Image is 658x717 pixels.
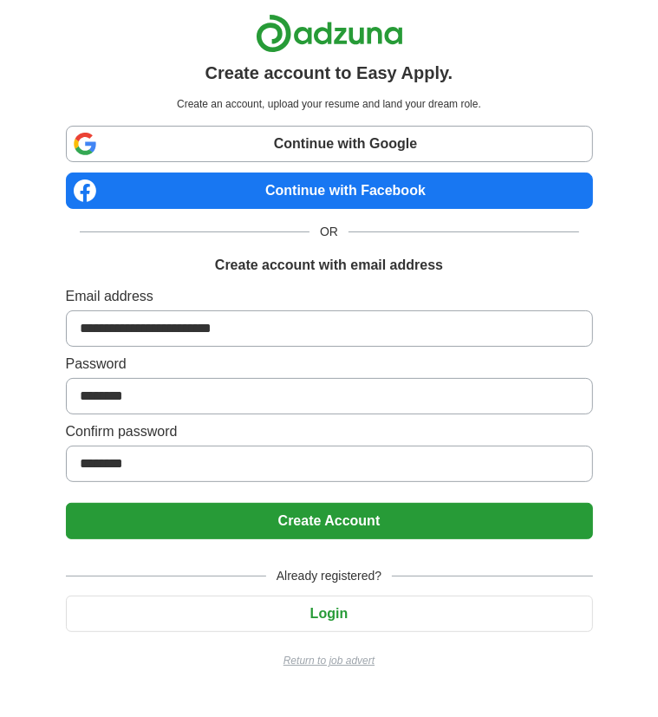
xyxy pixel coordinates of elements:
span: Already registered? [266,567,392,585]
label: Confirm password [66,421,593,442]
label: Email address [66,286,593,307]
label: Password [66,354,593,375]
img: Adzuna logo [256,14,403,53]
button: Create Account [66,503,593,539]
a: Login [66,606,593,621]
p: Create an account, upload your resume and land your dream role. [69,96,590,112]
a: Continue with Google [66,126,593,162]
a: Return to job advert [66,653,593,668]
button: Login [66,596,593,632]
span: OR [309,223,349,241]
h1: Create account to Easy Apply. [205,60,453,86]
h1: Create account with email address [215,255,443,276]
a: Continue with Facebook [66,173,593,209]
